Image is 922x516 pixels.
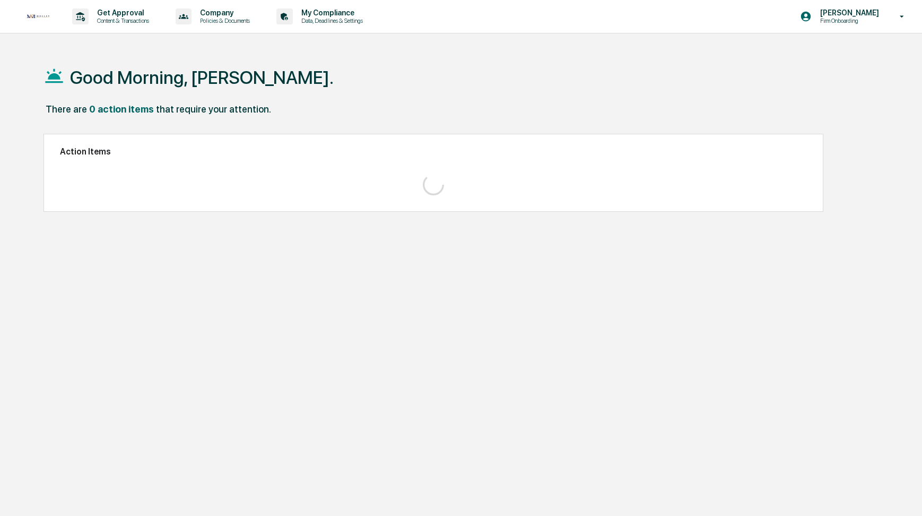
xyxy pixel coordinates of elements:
[293,8,368,17] p: My Compliance
[192,17,255,24] p: Policies & Documents
[25,13,51,20] img: logo
[46,104,87,115] div: There are
[89,8,154,17] p: Get Approval
[812,17,884,24] p: Firm Onboarding
[192,8,255,17] p: Company
[89,104,154,115] div: 0 action items
[70,67,334,88] h1: Good Morning, [PERSON_NAME].
[293,17,368,24] p: Data, Deadlines & Settings
[60,147,807,157] h2: Action Items
[89,17,154,24] p: Content & Transactions
[156,104,271,115] div: that require your attention.
[812,8,884,17] p: [PERSON_NAME]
